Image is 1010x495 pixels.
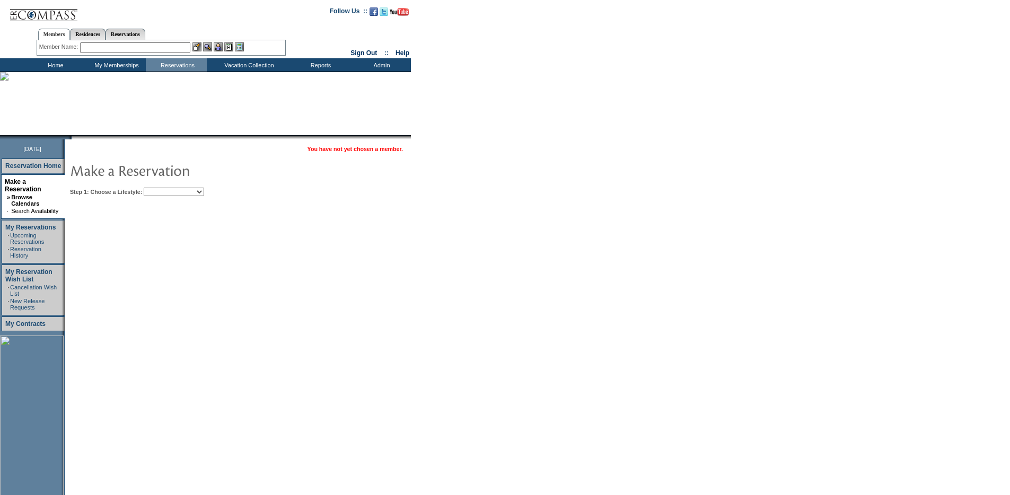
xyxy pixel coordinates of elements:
[370,7,378,16] img: Become our fan on Facebook
[68,135,72,139] img: promoShadowLeftCorner.gif
[70,189,142,195] b: Step 1: Choose a Lifestyle:
[330,6,367,19] td: Follow Us ::
[370,11,378,17] a: Become our fan on Facebook
[396,49,409,57] a: Help
[39,42,80,51] div: Member Name:
[390,8,409,16] img: Subscribe to our YouTube Channel
[5,178,41,193] a: Make a Reservation
[24,58,85,72] td: Home
[11,194,39,207] a: Browse Calendars
[207,58,289,72] td: Vacation Collection
[11,208,58,214] a: Search Availability
[380,7,388,16] img: Follow us on Twitter
[350,58,411,72] td: Admin
[72,135,73,139] img: blank.gif
[5,268,52,283] a: My Reservation Wish List
[38,29,71,40] a: Members
[390,11,409,17] a: Subscribe to our YouTube Channel
[10,298,45,311] a: New Release Requests
[192,42,201,51] img: b_edit.gif
[106,29,145,40] a: Reservations
[7,298,9,311] td: ·
[10,284,57,297] a: Cancellation Wish List
[7,194,10,200] b: »
[70,160,282,181] img: pgTtlMakeReservation.gif
[289,58,350,72] td: Reports
[10,232,44,245] a: Upcoming Reservations
[5,224,56,231] a: My Reservations
[10,246,41,259] a: Reservation History
[214,42,223,51] img: Impersonate
[384,49,389,57] span: ::
[7,284,9,297] td: ·
[7,208,10,214] td: ·
[7,232,9,245] td: ·
[203,42,212,51] img: View
[235,42,244,51] img: b_calculator.gif
[85,58,146,72] td: My Memberships
[380,11,388,17] a: Follow us on Twitter
[308,146,403,152] span: You have not yet chosen a member.
[23,146,41,152] span: [DATE]
[70,29,106,40] a: Residences
[7,246,9,259] td: ·
[146,58,207,72] td: Reservations
[224,42,233,51] img: Reservations
[5,320,46,328] a: My Contracts
[5,162,61,170] a: Reservation Home
[350,49,377,57] a: Sign Out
